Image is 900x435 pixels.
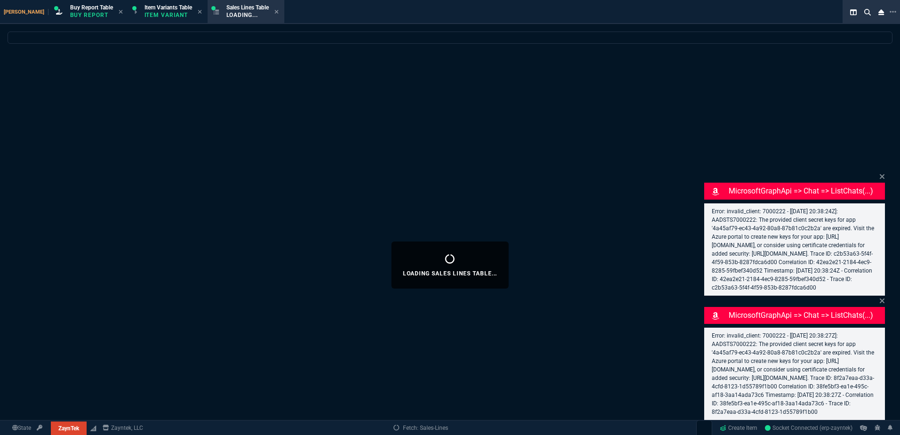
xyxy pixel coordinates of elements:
nx-icon: Close Tab [119,8,123,16]
span: Socket Connected (erp-zayntek) [765,425,852,431]
a: Global State [9,424,34,432]
a: msbcCompanyName [100,424,146,432]
a: API TOKEN [34,424,45,432]
a: Create Item [716,421,761,435]
nx-icon: Search [860,7,875,18]
p: Loading... [226,11,269,19]
p: MicrosoftGraphApi => chat => listChats(...) [729,310,883,321]
p: Error: invalid_client: 7000222 - [[DATE] 20:38:27Z]: AADSTS7000222: The provided client secret ke... [712,331,877,416]
a: BcKn7HMclyQlNobXAAFe [765,424,852,432]
nx-icon: Split Panels [846,7,860,18]
span: Item Variants Table [145,4,192,11]
p: Item Variant [145,11,192,19]
nx-icon: Close Tab [274,8,279,16]
a: Fetch: Sales-Lines [394,424,448,432]
span: Sales Lines Table [226,4,269,11]
nx-icon: Open New Tab [890,8,896,16]
p: Loading Sales Lines Table... [403,270,498,277]
span: Buy Report Table [70,4,113,11]
nx-icon: Close Tab [198,8,202,16]
p: Buy Report [70,11,113,19]
p: MicrosoftGraphApi => chat => listChats(...) [729,185,883,197]
span: [PERSON_NAME] [4,9,48,15]
p: Error: invalid_client: 7000222 - [[DATE] 20:38:24Z]: AADSTS7000222: The provided client secret ke... [712,207,877,292]
nx-icon: Close Workbench [875,7,888,18]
